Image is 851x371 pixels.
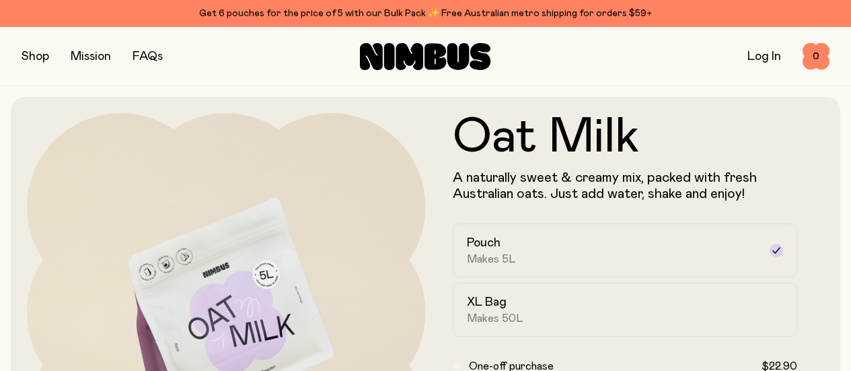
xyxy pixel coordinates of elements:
p: A naturally sweet & creamy mix, packed with fresh Australian oats. Just add water, shake and enjoy! [453,170,798,202]
h2: XL Bag [467,294,507,310]
h2: Pouch [467,235,501,251]
button: 0 [803,43,829,70]
h1: Oat Milk [453,113,798,162]
div: Get 6 pouches for the price of 5 with our Bulk Pack ✨ Free Australian metro shipping for orders $59+ [22,5,829,22]
a: Log In [747,50,781,63]
span: Makes 5L [467,252,516,266]
span: Makes 50L [467,312,523,325]
a: FAQs [133,50,163,63]
a: Mission [71,50,111,63]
